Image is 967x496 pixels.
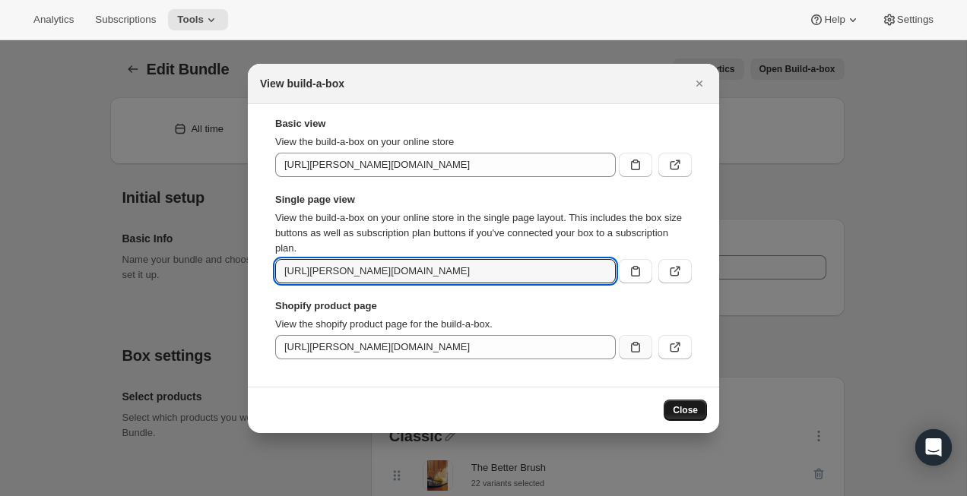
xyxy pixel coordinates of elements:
[275,134,692,150] p: View the build-a-box on your online store
[177,14,204,26] span: Tools
[24,9,83,30] button: Analytics
[664,400,707,421] button: Close
[873,9,943,30] button: Settings
[275,192,692,207] strong: Single page view
[897,14,934,26] span: Settings
[275,210,692,256] p: View the build-a-box on your online store in the single page layout. This includes the box size b...
[95,14,156,26] span: Subscriptions
[260,76,344,91] h2: View build-a-box
[673,404,698,416] span: Close
[824,14,845,26] span: Help
[800,9,869,30] button: Help
[275,317,692,332] p: View the shopify product page for the build-a-box.
[33,14,74,26] span: Analytics
[689,73,710,94] button: Close
[275,116,692,131] strong: Basic view
[275,299,692,314] strong: Shopify product page
[86,9,165,30] button: Subscriptions
[915,429,952,466] div: Open Intercom Messenger
[168,9,228,30] button: Tools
